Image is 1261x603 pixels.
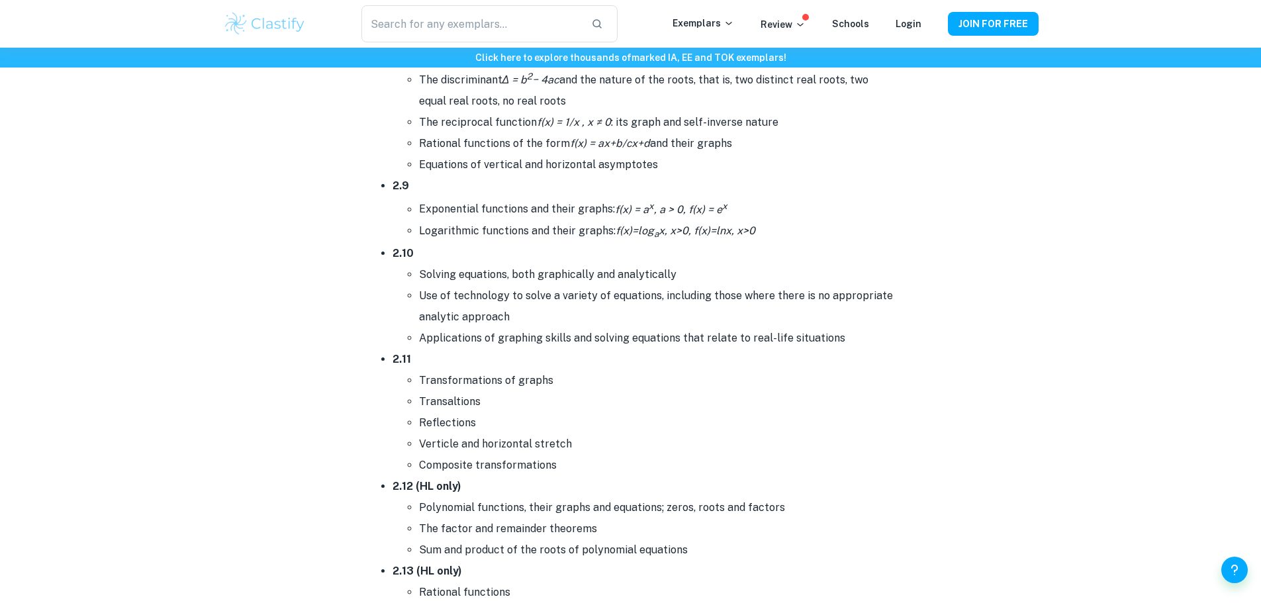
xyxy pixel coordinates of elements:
li: Transaltions [419,391,896,412]
li: Sum and product of the roots of polynomial equations [419,539,896,561]
li: Logarithmic functions and their graphs: [419,220,896,243]
img: Clastify logo [223,11,307,37]
li: The reciprocal function : its graph and self-inverse nature [419,112,896,133]
li: Use of technology to solve a variety of equations, including those where there is no appropriate ... [419,285,896,328]
li: Composite transformations [419,455,896,476]
li: Exponential functions and their graphs: [419,197,896,220]
i: Δ = b − 4ac [502,73,560,86]
input: Search for any exemplars... [361,5,580,42]
i: f(x)=log x, x>0, f(x)=lnx, x>0 [616,224,755,237]
a: Schools [832,19,869,29]
h6: Click here to explore thousands of marked IA, EE and TOK exemplars ! [3,50,1258,65]
strong: 2.11 [393,353,411,365]
button: JOIN FOR FREE [948,12,1039,36]
sup: x [649,200,654,210]
li: Verticle and horizontal stretch [419,434,896,455]
li: Transformations of graphs [419,370,896,391]
sub: a [654,228,659,239]
li: Rational functions of the form and their graphs [419,133,896,154]
a: Login [896,19,921,29]
strong: 2.13 (HL only) [393,565,462,577]
button: Help and Feedback [1221,557,1248,583]
p: Review [761,17,806,32]
li: The discriminant and the nature of the roots, that is, two distinct real roots, two equal real ro... [419,68,896,112]
p: Exemplars [673,16,734,30]
strong: 2.9 [393,179,409,192]
li: Applications of graphing skills and solving equations that relate to real-life situations [419,328,896,349]
li: The factor and remainder theorems [419,518,896,539]
strong: 2.10 [393,247,414,259]
sup: 2 [527,71,532,81]
strong: 2.12 (HL only) [393,480,461,492]
sup: x [722,200,727,210]
i: f(x) = a , a > 0, f(x) = e [615,203,727,216]
i: f(x) = ax+b/cx+d [570,137,650,150]
i: f(x) = 1/x , x ≠ 0 [537,116,611,128]
li: Solving equations, both graphically and analytically [419,264,896,285]
li: Reflections [419,412,896,434]
li: Rational functions [419,582,896,603]
li: Polynomial functions, their graphs and equations; zeros, roots and factors [419,497,896,518]
li: Equations of vertical and horizontal asymptotes [419,154,896,175]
